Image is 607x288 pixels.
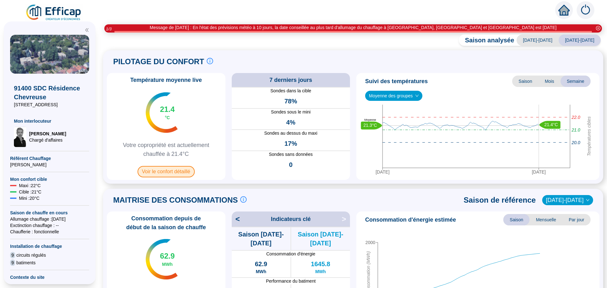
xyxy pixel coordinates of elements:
[577,1,594,19] img: alerts
[29,137,66,143] span: Chargé d'affaires
[113,195,238,205] span: MAITRISE DES CONSOMMATIONS
[503,214,530,225] span: Saison
[10,229,89,235] span: Chaufferie : fonctionnelle
[14,101,85,108] span: [STREET_ADDRESS]
[232,214,240,224] span: <
[232,130,350,137] span: Sondes au dessus du maxi
[19,189,41,195] span: Cible : 21 °C
[285,139,297,148] span: 17%
[138,166,195,177] span: Voir le confort détaillé
[10,216,89,222] span: Allumage chauffage : [DATE]
[207,58,213,64] span: info-circle
[558,4,570,16] span: home
[291,230,350,248] span: Saison [DATE]-[DATE]
[364,123,377,128] text: 21.3°C
[232,230,291,248] span: Saison [DATE]-[DATE]
[10,162,89,168] span: [PERSON_NAME]
[311,260,330,268] span: 1645.8
[85,28,89,32] span: double-left
[146,92,178,133] img: indicateur températures
[289,160,292,169] span: 0
[16,252,46,258] span: circuits régulés
[571,140,580,145] tspan: 20.0
[365,240,375,245] tspan: 2000
[546,195,589,205] span: 2022-2023
[559,34,601,46] span: [DATE]-[DATE]
[459,36,514,45] span: Saison analysée
[10,260,15,266] span: 9
[10,176,89,182] span: Mon confort cible
[464,195,536,205] span: Saison de référence
[16,260,36,266] span: batiments
[232,151,350,158] span: Sondes sans données
[596,26,600,30] span: close-circle
[376,169,389,175] tspan: [DATE]
[364,119,376,122] text: Moyenne
[10,222,89,229] span: Exctinction chauffage : --
[232,251,350,257] span: Consommation d'énergie
[571,115,580,120] tspan: 22.0
[232,109,350,115] span: Sondes sous le mini
[285,97,297,106] span: 78%
[10,252,15,258] span: 9
[365,215,456,224] span: Consommation d'énergie estimée
[113,57,204,67] span: PILOTAGE DU CONFORT
[561,76,591,87] span: Semaine
[586,117,592,156] tspan: Températures cibles
[160,104,175,114] span: 21.4
[269,76,312,84] span: 7 derniers jours
[106,27,112,31] i: 1 / 3
[240,196,247,203] span: info-circle
[165,114,170,121] span: °C
[10,210,89,216] span: Saison de chauffe en cours
[586,198,590,202] span: down
[126,76,206,84] span: Température moyenne live
[315,268,326,275] span: MWh
[29,131,66,137] span: [PERSON_NAME]
[160,251,175,261] span: 62.9
[14,127,27,147] img: Chargé d'affaires
[162,261,173,267] span: MWh
[232,278,350,284] span: Performance du batiment
[255,260,267,268] span: 62.9
[532,169,546,175] tspan: [DATE]
[232,88,350,94] span: Sondes dans la cible
[562,214,591,225] span: Par jour
[544,122,558,127] text: 21.4°C
[286,118,295,127] span: 4%
[14,84,85,101] span: 91400 SDC Résidence Chevreuse
[365,77,428,86] span: Suivi des températures
[256,268,266,275] span: MWh
[25,4,83,21] img: efficap energie logo
[517,34,559,46] span: [DATE]-[DATE]
[10,274,89,280] span: Contexte du site
[146,239,178,279] img: indicateur températures
[19,195,40,201] span: Mini : 20 °C
[530,214,562,225] span: Mensuelle
[538,76,561,87] span: Mois
[150,24,557,31] div: Message de [DATE] : En l'état des prévisions météo à 10 jours, la date conseillée au plus tard d'...
[109,141,223,158] span: Votre copropriété est actuellement chauffée à 21.4°C
[512,76,538,87] span: Saison
[571,127,580,132] tspan: 21.0
[369,91,419,101] span: Moyenne des groupes
[19,182,41,189] span: Maxi : 22 °C
[342,214,350,224] span: >
[271,215,311,224] span: Indicateurs clé
[14,118,85,124] span: Mon interlocuteur
[10,243,89,249] span: Installation de chauffage
[415,94,419,98] span: down
[10,155,89,162] span: Référent Chauffage
[109,214,223,232] span: Consommation depuis de début de la saison de chauffe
